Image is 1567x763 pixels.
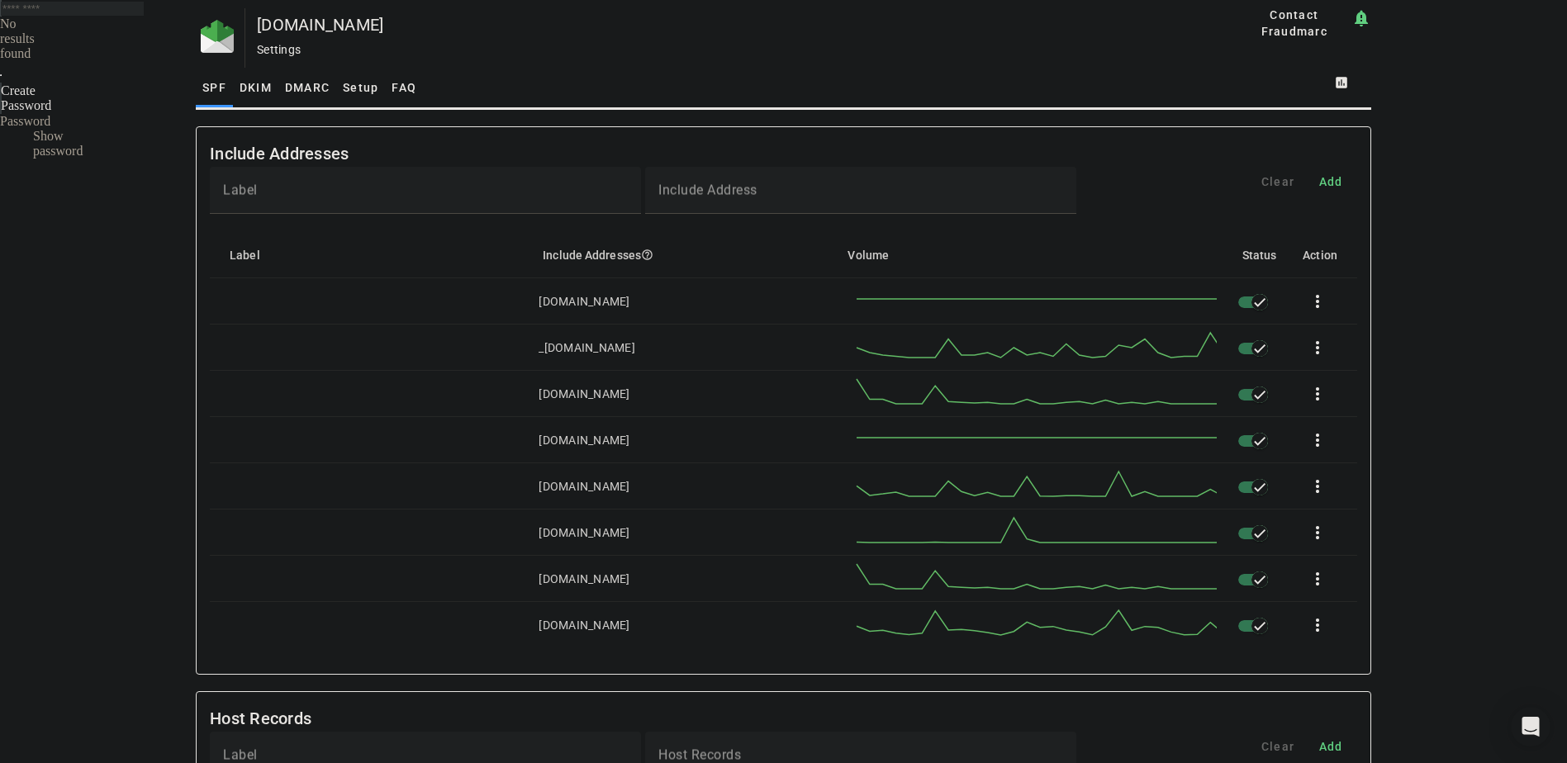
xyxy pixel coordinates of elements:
div: [DOMAIN_NAME] [539,293,629,310]
div: [DOMAIN_NAME] [539,478,629,495]
div: [DOMAIN_NAME] [539,386,629,402]
span: Add [1319,173,1343,190]
mat-card-title: Host Records [210,705,311,732]
mat-header-cell: Action [1289,232,1357,278]
div: Settings [257,41,1184,58]
div: [DOMAIN_NAME] [539,432,629,448]
div: _[DOMAIN_NAME] [539,339,635,356]
button: Add [1304,167,1357,197]
mat-header-cell: Include Addresses [529,232,834,278]
span: SPF [202,82,226,93]
div: [DOMAIN_NAME] [539,617,629,633]
div: [DOMAIN_NAME] [539,524,629,541]
div: [DOMAIN_NAME] [257,17,1184,33]
mat-header-cell: Label [210,232,529,278]
mat-label: Label [223,747,258,763]
a: FAQ [385,68,423,107]
mat-label: Include Address [658,182,757,198]
a: DMARC [278,68,336,107]
mat-header-cell: Status [1229,232,1290,278]
span: Add [1319,738,1343,755]
a: Setup [336,68,385,107]
mat-card-title: Include Addresses [210,140,349,167]
mat-label: Label [223,182,258,198]
span: FAQ [392,82,416,93]
mat-icon: notification_important [1351,8,1371,28]
span: Contact Fraudmarc [1244,7,1345,40]
a: DKIM [233,68,278,107]
a: SPF [196,68,233,107]
button: Contact Fraudmarc [1237,8,1351,38]
div: Open Intercom Messenger [1511,707,1550,746]
fm-list-table: Include Addresses [196,126,1371,675]
mat-header-cell: Volume [834,232,1228,278]
span: DKIM [240,82,272,93]
img: Fraudmarc Logo [201,20,234,53]
mat-label: Host Records [658,747,741,763]
button: Add [1304,732,1357,761]
i: help_outline [641,249,653,261]
span: Setup [343,82,378,93]
div: [DOMAIN_NAME] [539,571,629,587]
span: DMARC [285,82,330,93]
